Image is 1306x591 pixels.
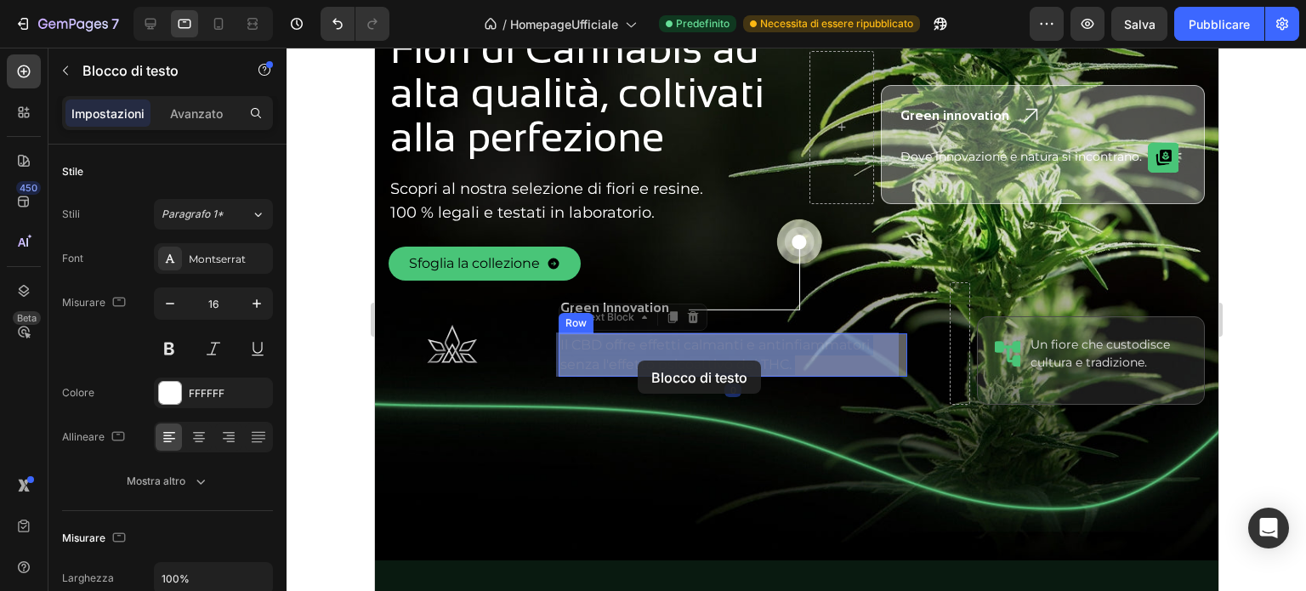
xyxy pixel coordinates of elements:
font: Mostra altro [127,475,185,487]
iframe: Area di progettazione [375,48,1218,591]
font: Pubblicare [1189,17,1250,31]
font: Paragrafo 1* [162,207,224,220]
font: FFFFFF [189,387,224,400]
button: Paragrafo 1* [154,199,273,230]
font: Avanzato [170,106,223,121]
font: HomepageUfficiale [510,17,618,31]
button: Pubblicare [1174,7,1264,41]
div: Annulla/Ripristina [321,7,389,41]
font: Font [62,252,83,264]
font: Larghezza [62,571,114,584]
button: Mostra altro [62,466,273,497]
div: Apri Intercom Messenger [1248,508,1289,548]
font: 450 [20,182,37,194]
font: Blocco di testo [82,62,179,79]
font: Beta [17,312,37,324]
font: Predefinito [676,17,730,30]
font: Montserrat [189,253,246,265]
font: Colore [62,386,94,399]
font: Impostazioni [71,106,145,121]
font: Misurare [62,531,105,544]
button: 7 [7,7,127,41]
font: Necessita di essere ripubblicato [760,17,913,30]
font: / [503,17,507,31]
font: Salva [1124,17,1156,31]
font: 7 [111,15,119,32]
font: Allineare [62,430,105,443]
p: Blocco di testo [82,60,227,81]
font: Misurare [62,296,105,309]
font: Stili [62,207,80,220]
font: Stile [62,165,83,178]
button: Salva [1111,7,1167,41]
